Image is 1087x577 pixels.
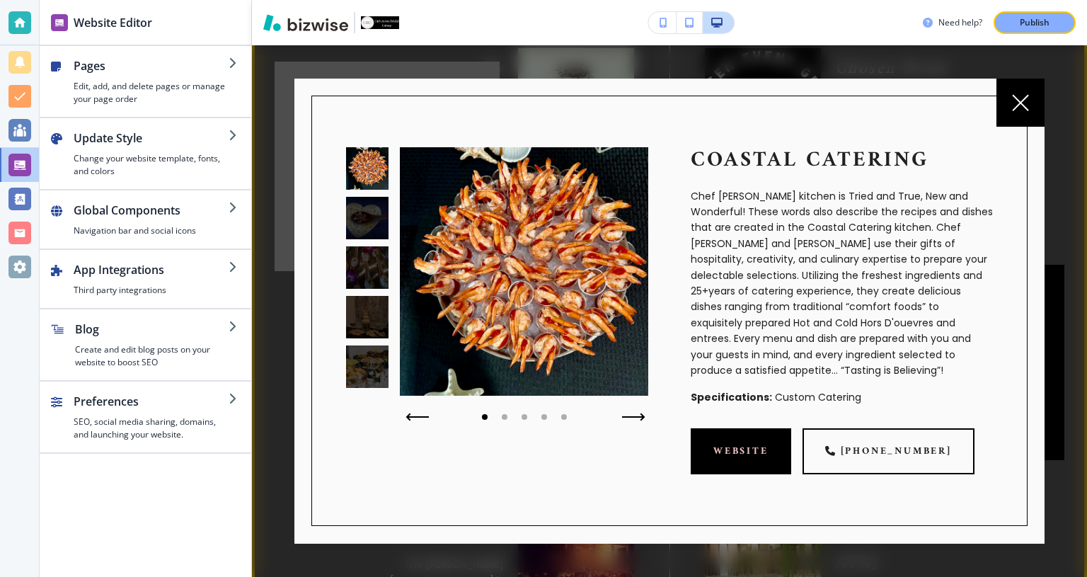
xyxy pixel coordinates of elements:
[74,202,229,219] h2: Global Components
[691,147,993,174] p: Coastal Catering
[51,14,68,31] img: editor icon
[400,147,648,396] img: 36891284b5e0de0addc7da7bfac8d8c3.jpg
[263,14,348,31] img: Bizwise Logo
[938,16,982,29] h3: Need help?
[75,321,229,338] h2: Blog
[691,389,993,405] p: Custom Catering
[74,224,229,237] h4: Navigation bar and social icons
[74,80,229,105] h4: Edit, add, and delete pages or manage your page order
[74,130,229,147] h2: Update Style
[803,428,974,474] a: [PHONE_NUMBER]
[74,393,229,410] h2: Preferences
[74,284,229,297] h4: Third party integrations
[361,16,399,30] img: Your Logo
[74,152,229,178] h4: Change your website template, fonts, and colors
[74,261,229,278] h2: App Integrations
[691,188,993,379] p: Chef [PERSON_NAME] kitchen is Tried and True, New and Wonderful! These words also describe the re...
[75,343,229,369] h4: Create and edit blog posts on your website to boost SEO
[691,390,772,404] strong: Specifications:
[1020,16,1049,29] p: Publish
[74,416,229,441] h4: SEO, social media sharing, domains, and launching your website.
[74,14,152,31] h2: Website Editor
[74,57,229,74] h2: Pages
[691,428,791,474] a: website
